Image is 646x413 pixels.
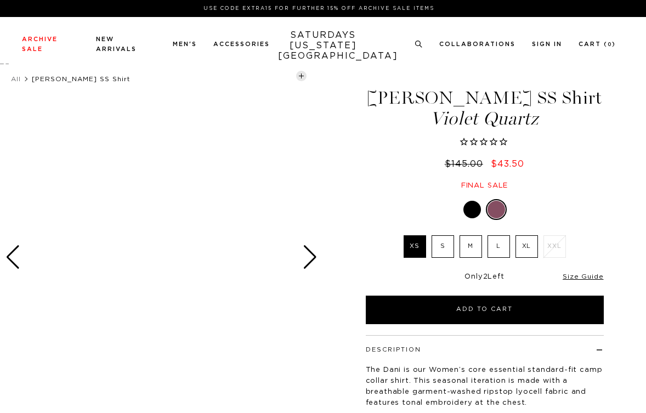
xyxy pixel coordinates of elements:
[22,36,58,52] a: Archive Sale
[26,4,611,13] p: Use Code EXTRA15 for Further 15% Off Archive Sale Items
[488,235,510,258] label: L
[483,273,488,280] span: 2
[96,36,137,52] a: New Arrivals
[532,41,562,47] a: Sign In
[432,235,454,258] label: S
[364,89,605,128] h1: [PERSON_NAME] SS Shirt
[366,365,604,409] p: The Dani is our Women’s core essential standard-fit camp collar shirt. This seasonal iteration is...
[366,347,421,353] button: Description
[445,160,488,168] del: $145.00
[213,41,270,47] a: Accessories
[278,30,369,61] a: SATURDAYS[US_STATE][GEOGRAPHIC_DATA]
[364,110,605,128] span: Violet Quartz
[11,76,21,82] a: All
[364,181,605,190] div: Final sale
[366,296,604,324] button: Add to Cart
[515,235,538,258] label: XL
[579,41,616,47] a: Cart (0)
[303,245,318,269] div: Next slide
[366,273,604,282] div: Only Left
[173,41,197,47] a: Men's
[563,273,603,280] a: Size Guide
[439,41,515,47] a: Collaborations
[460,235,482,258] label: M
[32,76,131,82] span: [PERSON_NAME] SS Shirt
[491,160,524,168] span: $43.50
[608,42,612,47] small: 0
[5,245,20,269] div: Previous slide
[364,137,605,149] span: Rated 0.0 out of 5 stars 0 reviews
[404,235,426,258] label: XS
